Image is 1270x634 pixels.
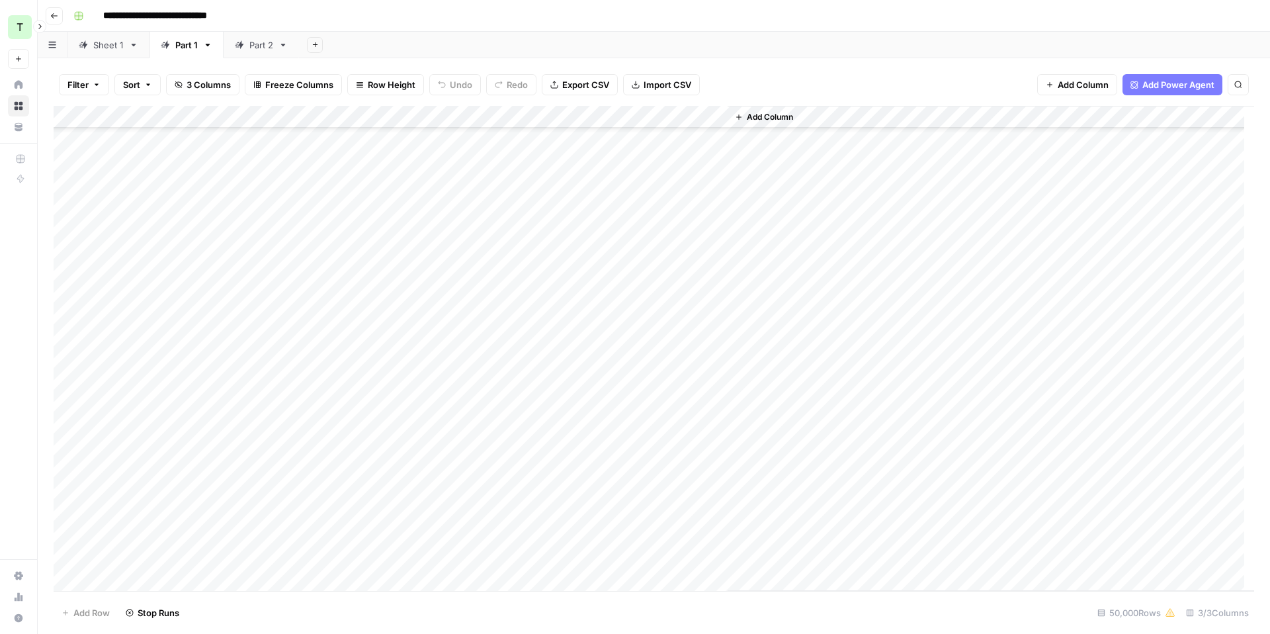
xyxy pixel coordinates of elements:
[8,74,29,95] a: Home
[368,78,415,91] span: Row Height
[166,74,239,95] button: 3 Columns
[1092,602,1181,623] div: 50,000 Rows
[542,74,618,95] button: Export CSV
[450,78,472,91] span: Undo
[114,74,161,95] button: Sort
[249,38,273,52] div: Part 2
[8,608,29,629] button: Help + Support
[224,32,299,58] a: Part 2
[1122,74,1222,95] button: Add Power Agent
[644,78,691,91] span: Import CSV
[1181,602,1254,623] div: 3/3 Columns
[347,74,424,95] button: Row Height
[1037,74,1117,95] button: Add Column
[149,32,224,58] a: Part 1
[17,19,23,35] span: T
[562,78,609,91] span: Export CSV
[245,74,342,95] button: Freeze Columns
[623,74,700,95] button: Import CSV
[1142,78,1214,91] span: Add Power Agent
[1058,78,1109,91] span: Add Column
[8,116,29,138] a: Your Data
[8,586,29,608] a: Usage
[138,606,179,619] span: Stop Runs
[175,38,198,52] div: Part 1
[59,74,109,95] button: Filter
[187,78,231,91] span: 3 Columns
[73,606,110,619] span: Add Row
[8,11,29,44] button: Workspace: TY SEO Team
[67,32,149,58] a: Sheet 1
[118,602,187,623] button: Stop Runs
[265,78,333,91] span: Freeze Columns
[747,111,793,123] span: Add Column
[730,109,798,126] button: Add Column
[8,565,29,586] a: Settings
[8,95,29,116] a: Browse
[486,74,536,95] button: Redo
[429,74,481,95] button: Undo
[67,78,89,91] span: Filter
[54,602,118,623] button: Add Row
[507,78,528,91] span: Redo
[123,78,140,91] span: Sort
[93,38,124,52] div: Sheet 1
